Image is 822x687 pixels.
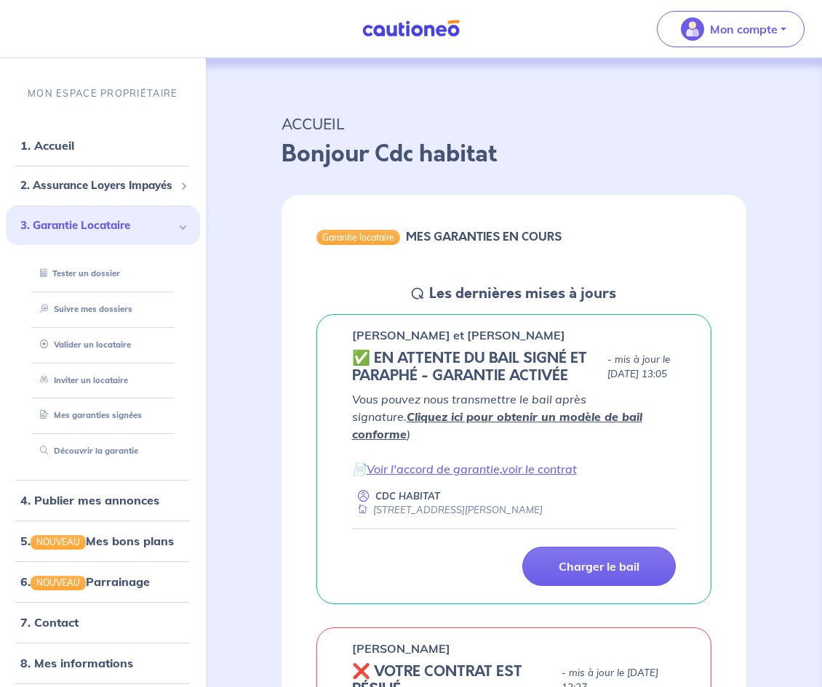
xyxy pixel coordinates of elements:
[28,87,177,100] p: MON ESPACE PROPRIÉTAIRE
[20,217,175,233] span: 3. Garantie Locataire
[23,332,183,356] div: Valider un locataire
[23,403,183,427] div: Mes garanties signées
[657,11,805,47] button: illu_account_valid_menu.svgMon compte
[23,297,183,321] div: Suivre mes dossiers
[6,608,200,637] div: 7. Contact
[34,303,132,313] a: Suivre mes dossiers
[20,177,175,194] span: 2. Assurance Loyers Impayés
[6,205,200,245] div: 3. Garantie Locataire
[20,656,133,670] a: 8. Mes informations
[34,446,138,456] a: Découvrir la garantie
[522,547,676,586] a: Charger le bail
[502,462,577,476] a: voir le contrat
[34,339,131,349] a: Valider un locataire
[559,559,639,574] p: Charger le bail
[352,392,642,441] em: Vous pouvez nous transmettre le bail après signature. )
[23,262,183,286] div: Tester un dossier
[316,230,400,244] div: Garantie locataire
[20,492,159,507] a: 4. Publier mes annonces
[20,138,74,153] a: 1. Accueil
[352,326,565,344] p: [PERSON_NAME] et [PERSON_NAME]
[6,172,200,200] div: 2. Assurance Loyers Impayés
[406,230,562,244] h6: MES GARANTIES EN COURS
[6,526,200,555] div: 5.NOUVEAUMes bons plans
[6,648,200,678] div: 8. Mes informations
[6,567,200,596] div: 6.NOUVEAUParrainage
[356,20,466,38] img: Cautioneo
[681,17,704,41] img: illu_account_valid_menu.svg
[34,374,128,385] a: Inviter un locataire
[352,350,602,385] h5: ✅️️️ EN ATTENTE DU BAIL SIGNÉ ET PARAPHÉ - GARANTIE ACTIVÉE
[352,640,450,657] p: [PERSON_NAME]
[607,353,676,382] p: - mis à jour le [DATE] 13:05
[282,137,747,172] p: Bonjour Cdc habitat
[34,410,142,420] a: Mes garanties signées
[352,462,577,476] em: 📄 ,
[20,615,79,630] a: 7. Contact
[375,489,440,503] p: CDC HABITAT
[23,368,183,392] div: Inviter un locataire
[429,285,616,302] h5: Les dernières mises à jours
[20,533,174,547] a: 5.NOUVEAUMes bons plans
[710,20,778,38] p: Mon compte
[367,462,500,476] a: Voir l'accord de garantie
[6,131,200,160] div: 1. Accueil
[352,503,543,517] div: [STREET_ADDRESS][PERSON_NAME]
[6,485,200,514] div: 4. Publier mes annonces
[282,111,747,137] p: ACCUEIL
[20,574,150,589] a: 6.NOUVEAUParrainage
[352,350,677,385] div: state: CONTRACT-SIGNED, Context: IN-LANDLORD,IS-GL-CAUTION-IN-LANDLORD
[34,268,120,278] a: Tester un dossier
[352,409,642,441] a: Cliquez ici pour obtenir un modèle de bail conforme
[23,439,183,463] div: Découvrir la garantie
